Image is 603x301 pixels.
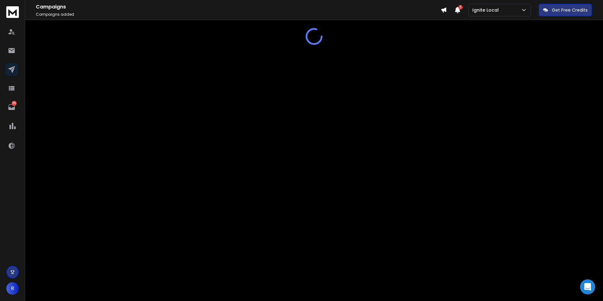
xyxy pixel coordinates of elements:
[36,3,441,11] h1: Campaigns
[5,101,18,113] a: 101
[6,282,19,295] button: R
[580,279,595,294] div: Open Intercom Messenger
[458,5,463,9] span: 1
[36,12,441,17] p: Campaigns added
[472,7,501,13] p: Ignite Local
[552,7,588,13] p: Get Free Credits
[539,4,592,16] button: Get Free Credits
[12,101,17,106] p: 101
[6,6,19,18] img: logo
